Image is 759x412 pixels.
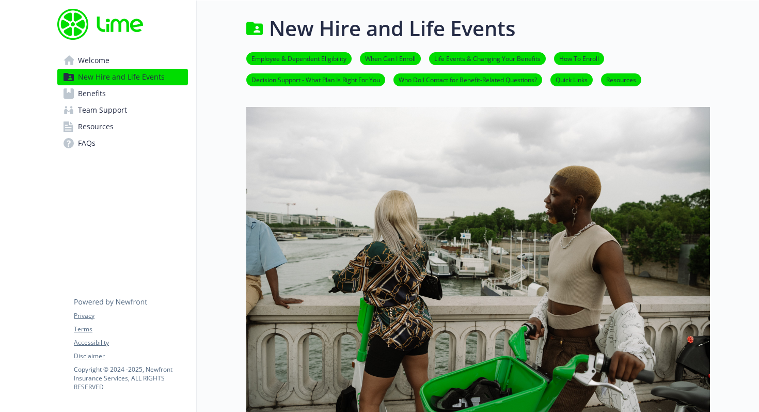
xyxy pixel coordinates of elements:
[57,118,188,135] a: Resources
[550,74,593,84] a: Quick Links
[554,53,604,63] a: How To Enroll
[57,69,188,85] a: New Hire and Life Events
[57,135,188,151] a: FAQs
[360,53,421,63] a: When Can I Enroll
[57,85,188,102] a: Benefits
[246,74,385,84] a: Decision Support - What Plan Is Right For You
[78,135,96,151] span: FAQs
[601,74,641,84] a: Resources
[74,365,187,391] p: Copyright © 2024 - 2025 , Newfront Insurance Services, ALL RIGHTS RESERVED
[57,52,188,69] a: Welcome
[74,338,187,347] a: Accessibility
[78,85,106,102] span: Benefits
[78,118,114,135] span: Resources
[74,352,187,361] a: Disclaimer
[78,52,109,69] span: Welcome
[269,13,515,44] h1: New Hire and Life Events
[393,74,542,84] a: Who Do I Contact for Benefit-Related Questions?
[78,102,127,118] span: Team Support
[74,325,187,334] a: Terms
[74,311,187,321] a: Privacy
[78,69,165,85] span: New Hire and Life Events
[429,53,546,63] a: Life Events & Changing Your Benefits
[246,53,352,63] a: Employee & Dependent Eligibility
[57,102,188,118] a: Team Support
